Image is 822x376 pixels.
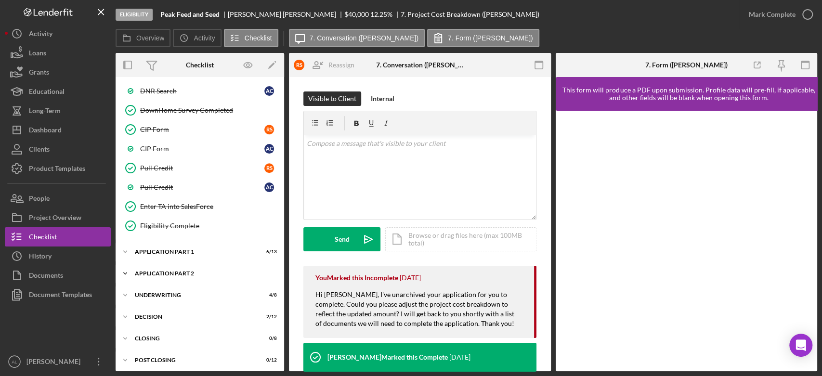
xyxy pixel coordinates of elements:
div: A C [264,144,274,154]
a: Pull CreditAC [120,178,279,197]
div: Checklist [29,227,57,249]
div: [PERSON_NAME] Marked this Complete [327,353,448,361]
div: R S [264,163,274,173]
div: Document Templates [29,285,92,307]
div: Eligibility [116,9,153,21]
div: [PERSON_NAME] [PERSON_NAME] [228,11,344,18]
div: Closing [135,336,253,341]
button: 7. Conversation ([PERSON_NAME]) [289,29,425,47]
div: Application Part 1 [135,249,253,255]
button: AL[PERSON_NAME] [5,352,111,371]
div: This form will produce a PDF upon submission. Profile data will pre-fill, if applicable, and othe... [561,86,818,102]
div: CIP Form [140,145,264,153]
div: A C [264,86,274,96]
div: Post Closing [135,357,253,363]
button: History [5,246,111,266]
div: Mark Complete [749,5,796,24]
div: DownHome Survey Completed [140,106,279,114]
div: CIP Form [140,126,264,133]
div: Pull Credit [140,164,264,172]
div: 7. Conversation ([PERSON_NAME]) [376,61,463,69]
div: Enter TA into SalesForce [140,203,279,210]
div: R S [264,125,274,134]
div: Open Intercom Messenger [789,334,812,357]
label: Overview [136,34,164,42]
div: Pull Credit [140,183,264,191]
div: History [29,246,52,268]
div: Hi [PERSON_NAME], I've unarchived your application for you to complete. Could you please adjust t... [315,290,524,338]
a: DNR SearchAC [120,81,279,101]
label: Checklist [245,34,272,42]
div: Application Part 2 [135,271,272,276]
button: Internal [366,91,399,106]
button: Mark Complete [739,5,817,24]
button: Activity [173,29,221,47]
text: AL [12,359,17,364]
time: 2025-09-17 21:10 [400,274,421,282]
div: 7. Form ([PERSON_NAME]) [645,61,728,69]
div: 7. Project Cost Breakdown ([PERSON_NAME]) [401,11,539,18]
div: $40,000 [344,11,369,18]
div: 6 / 13 [260,249,277,255]
div: A C [264,182,274,192]
button: RSReassign [289,55,364,75]
a: DownHome Survey Completed [120,101,279,120]
button: 7. Form ([PERSON_NAME]) [427,29,539,47]
div: 12.25 % [370,11,392,18]
a: CIP FormRS [120,120,279,139]
div: Decision [135,314,253,320]
button: Send [303,227,380,251]
div: 0 / 12 [260,357,277,363]
a: CIP FormAC [120,139,279,158]
iframe: Lenderfit form [565,120,809,362]
div: Checklist [186,61,214,69]
div: Internal [371,91,394,106]
b: Peak Feed and Seed [160,11,220,18]
label: Activity [194,34,215,42]
div: DNR Search [140,87,264,95]
div: Underwriting [135,292,253,298]
label: 7. Conversation ([PERSON_NAME]) [310,34,418,42]
label: 7. Form ([PERSON_NAME]) [448,34,533,42]
button: Visible to Client [303,91,361,106]
button: Checklist [224,29,278,47]
button: Checklist [5,227,111,246]
div: [PERSON_NAME] [24,352,87,374]
div: 0 / 8 [260,336,277,341]
div: 2 / 12 [260,314,277,320]
button: Overview [116,29,170,47]
button: Document Templates [5,285,111,304]
div: Send [335,227,350,251]
button: Documents [5,266,111,285]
